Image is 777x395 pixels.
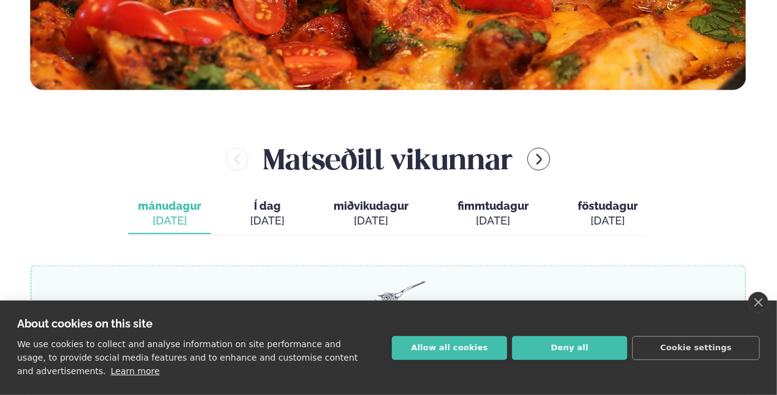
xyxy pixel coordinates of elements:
button: miðvikudagur [DATE] [324,194,418,234]
button: Deny all [512,336,627,360]
img: pasta [351,281,426,341]
span: föstudagur [578,199,638,212]
span: Í dag [250,199,285,213]
button: Allow all cookies [392,336,507,360]
button: menu-btn-right [527,148,550,171]
button: Cookie settings [632,336,760,360]
button: föstudagur [DATE] [568,194,648,234]
div: [DATE] [250,213,285,228]
button: fimmtudagur [DATE] [448,194,538,234]
div: [DATE] [334,213,408,228]
span: fimmtudagur [457,199,529,212]
span: mánudagur [138,199,201,212]
p: We use cookies to collect and analyse information on site performance and usage, to provide socia... [17,339,358,376]
button: menu-btn-left [226,148,248,171]
div: [DATE] [138,213,201,228]
a: close [748,292,768,313]
a: Learn more [111,366,160,376]
div: [DATE] [578,213,638,228]
div: [DATE] [457,213,529,228]
strong: About cookies on this site [17,317,153,330]
button: Í dag [DATE] [240,194,294,234]
h2: Matseðill vikunnar [263,139,513,179]
span: miðvikudagur [334,199,408,212]
button: mánudagur [DATE] [128,194,211,234]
